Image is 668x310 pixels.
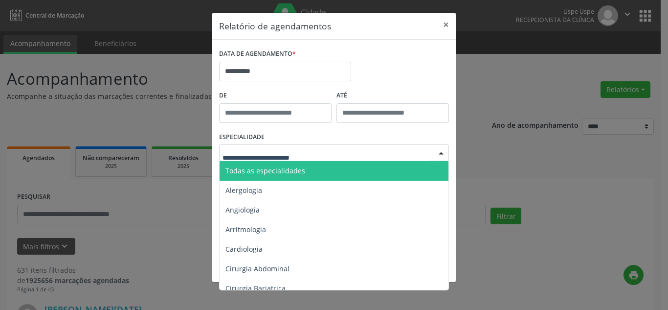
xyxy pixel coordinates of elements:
[225,244,263,254] span: Cardiologia
[219,20,331,32] h5: Relatório de agendamentos
[225,205,260,215] span: Angiologia
[225,225,266,234] span: Arritmologia
[219,88,332,103] label: De
[219,47,296,62] label: DATA DE AGENDAMENTO
[225,166,305,175] span: Todas as especialidades
[219,130,265,145] label: ESPECIALIDADE
[225,284,286,293] span: Cirurgia Bariatrica
[336,88,449,103] label: ATÉ
[225,264,289,273] span: Cirurgia Abdominal
[436,13,456,37] button: Close
[225,186,262,195] span: Alergologia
